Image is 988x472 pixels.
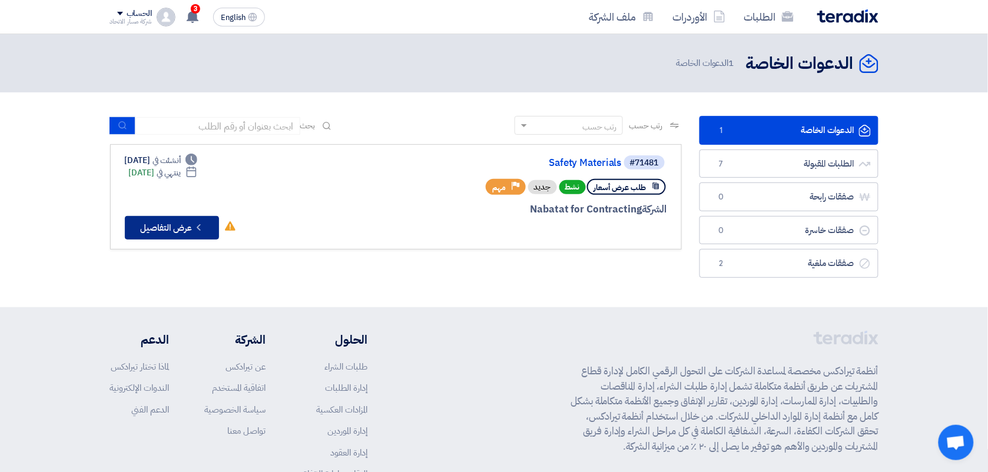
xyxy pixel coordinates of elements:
a: ملف الشركة [580,3,664,31]
div: جديد [528,180,557,194]
h2: الدعوات الخاصة [746,52,854,75]
a: الدعم الفني [132,403,170,416]
a: إدارة الموردين [327,424,367,437]
span: أنشئت في [152,154,181,167]
a: سياسة الخصوصية [204,403,266,416]
a: الدعوات الخاصة1 [699,116,878,145]
span: بحث [300,119,316,132]
span: 1 [714,125,728,137]
button: English [213,8,265,26]
a: صفقات خاسرة0 [699,216,878,245]
span: الدعوات الخاصة [677,56,737,70]
a: إدارة الطلبات [325,381,367,394]
span: 7 [714,158,728,170]
a: الطلبات [735,3,803,31]
span: طلب عرض أسعار [594,182,646,193]
div: Nabatat for Contracting [384,202,667,217]
a: الأوردرات [664,3,735,31]
a: الطلبات المقبولة7 [699,149,878,178]
a: إدارة العقود [330,446,367,459]
a: اتفاقية المستخدم [212,381,266,394]
span: نشط [559,180,586,194]
a: طلبات الشراء [324,360,367,373]
span: 0 [714,191,728,203]
div: شركة مسار الاتحاد [110,18,152,25]
span: 2 [714,258,728,270]
span: رتب حسب [629,119,662,132]
a: لماذا تختار تيرادكس [111,360,170,373]
button: عرض التفاصيل [125,216,219,240]
a: المزادات العكسية [316,403,367,416]
span: مهم [493,182,506,193]
span: الشركة [642,202,667,217]
span: 0 [714,225,728,237]
a: Safety Materials [386,158,622,168]
div: #71481 [630,159,659,167]
li: الشركة [204,331,266,348]
span: 1 [729,56,734,69]
span: 3 [191,4,200,14]
div: الحساب [127,9,152,19]
a: الندوات الإلكترونية [110,381,170,394]
div: دردشة مفتوحة [939,425,974,460]
div: [DATE] [125,154,198,167]
a: تواصل معنا [227,424,266,437]
span: ينتهي في [157,167,181,179]
input: ابحث بعنوان أو رقم الطلب [135,117,300,135]
img: profile_test.png [157,8,175,26]
li: الحلول [301,331,367,348]
div: رتب حسب [582,121,616,133]
span: English [221,14,246,22]
a: عن تيرادكس [226,360,266,373]
a: صفقات ملغية2 [699,249,878,278]
a: صفقات رابحة0 [699,182,878,211]
img: Teradix logo [817,9,878,23]
div: [DATE] [129,167,198,179]
p: أنظمة تيرادكس مخصصة لمساعدة الشركات على التحول الرقمي الكامل لإدارة قطاع المشتريات عن طريق أنظمة ... [571,364,878,454]
li: الدعم [110,331,170,348]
